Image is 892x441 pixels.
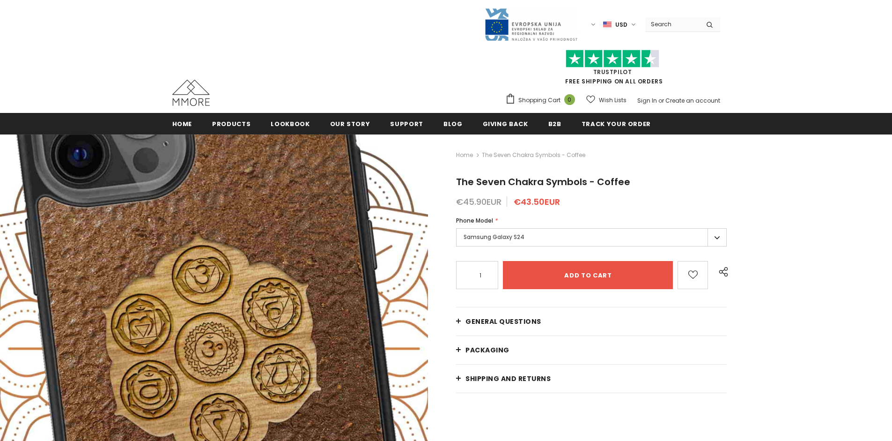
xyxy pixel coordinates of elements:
[658,97,664,105] span: or
[615,20,627,30] span: USD
[505,93,580,107] a: Shopping Cart 0
[518,96,560,105] span: Shopping Cart
[564,94,575,105] span: 0
[212,120,251,128] span: Products
[456,149,473,161] a: Home
[443,113,463,134] a: Blog
[505,54,720,85] span: FREE SHIPPING ON ALL ORDERS
[271,120,310,128] span: Lookbook
[593,68,632,76] a: Trustpilot
[582,113,651,134] a: Track your order
[645,17,699,31] input: Search Site
[456,175,630,188] span: The Seven Chakra Symbols - Coffee
[271,113,310,134] a: Lookbook
[582,120,651,128] span: Track your order
[603,21,612,29] img: USD
[443,120,463,128] span: Blog
[465,317,541,326] span: General Questions
[390,113,423,134] a: support
[503,261,673,289] input: Add to cart
[482,149,585,161] span: The Seven Chakra Symbols - Coffee
[548,120,561,128] span: B2B
[330,113,370,134] a: Our Story
[456,196,501,208] span: €45.90EUR
[586,92,627,108] a: Wish Lists
[172,80,210,106] img: MMORE Cases
[456,307,727,336] a: General Questions
[330,120,370,128] span: Our Story
[514,196,560,208] span: €43.50EUR
[456,228,727,247] label: Samsung Galaxy S24
[456,336,727,364] a: PACKAGING
[566,50,659,68] img: Trust Pilot Stars
[465,374,551,383] span: Shipping and returns
[484,20,578,28] a: Javni Razpis
[548,113,561,134] a: B2B
[483,113,528,134] a: Giving back
[172,120,192,128] span: Home
[483,120,528,128] span: Giving back
[456,365,727,393] a: Shipping and returns
[212,113,251,134] a: Products
[465,345,509,355] span: PACKAGING
[665,97,720,105] a: Create an account
[599,96,627,105] span: Wish Lists
[172,113,192,134] a: Home
[484,7,578,42] img: Javni Razpis
[390,120,423,128] span: support
[456,217,493,224] span: Phone Model
[637,97,657,105] a: Sign In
